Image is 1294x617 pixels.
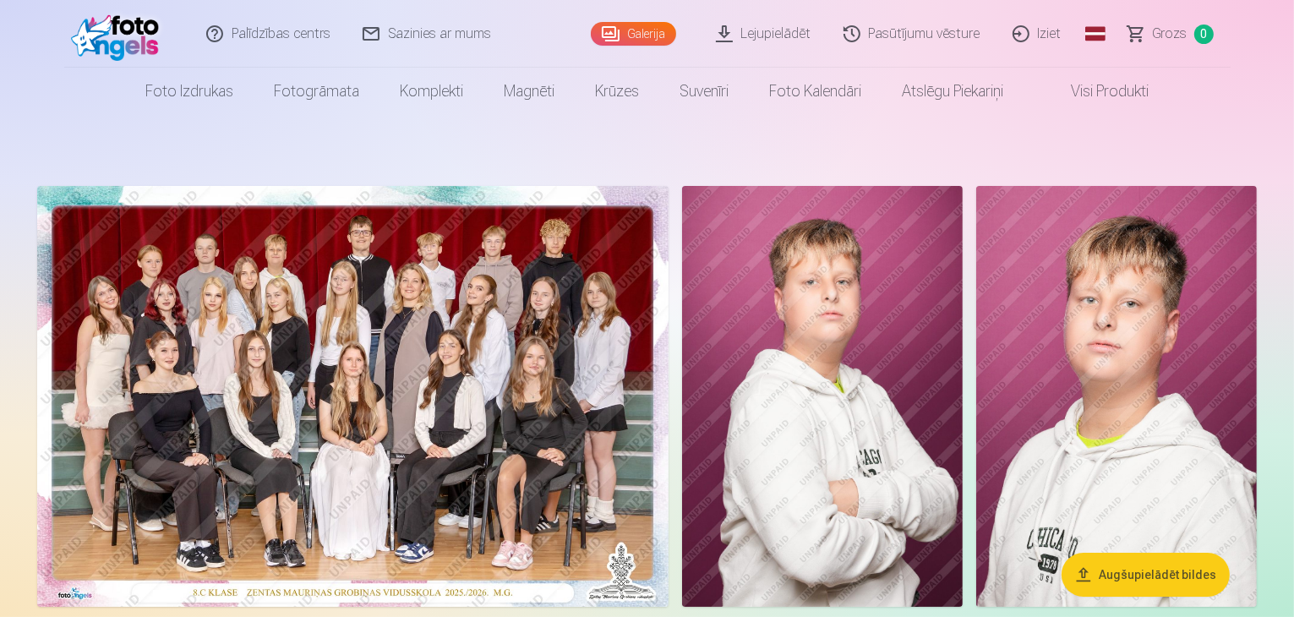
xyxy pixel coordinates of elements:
a: Galerija [591,22,676,46]
span: 0 [1194,25,1214,44]
button: Augšupielādēt bildes [1062,553,1230,597]
a: Foto kalendāri [749,68,882,115]
a: Foto izdrukas [125,68,254,115]
img: /fa1 [71,7,168,61]
span: Grozs [1153,24,1188,44]
a: Komplekti [379,68,483,115]
a: Magnēti [483,68,575,115]
a: Suvenīri [659,68,749,115]
a: Atslēgu piekariņi [882,68,1024,115]
a: Krūzes [575,68,659,115]
a: Fotogrāmata [254,68,379,115]
a: Visi produkti [1024,68,1169,115]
